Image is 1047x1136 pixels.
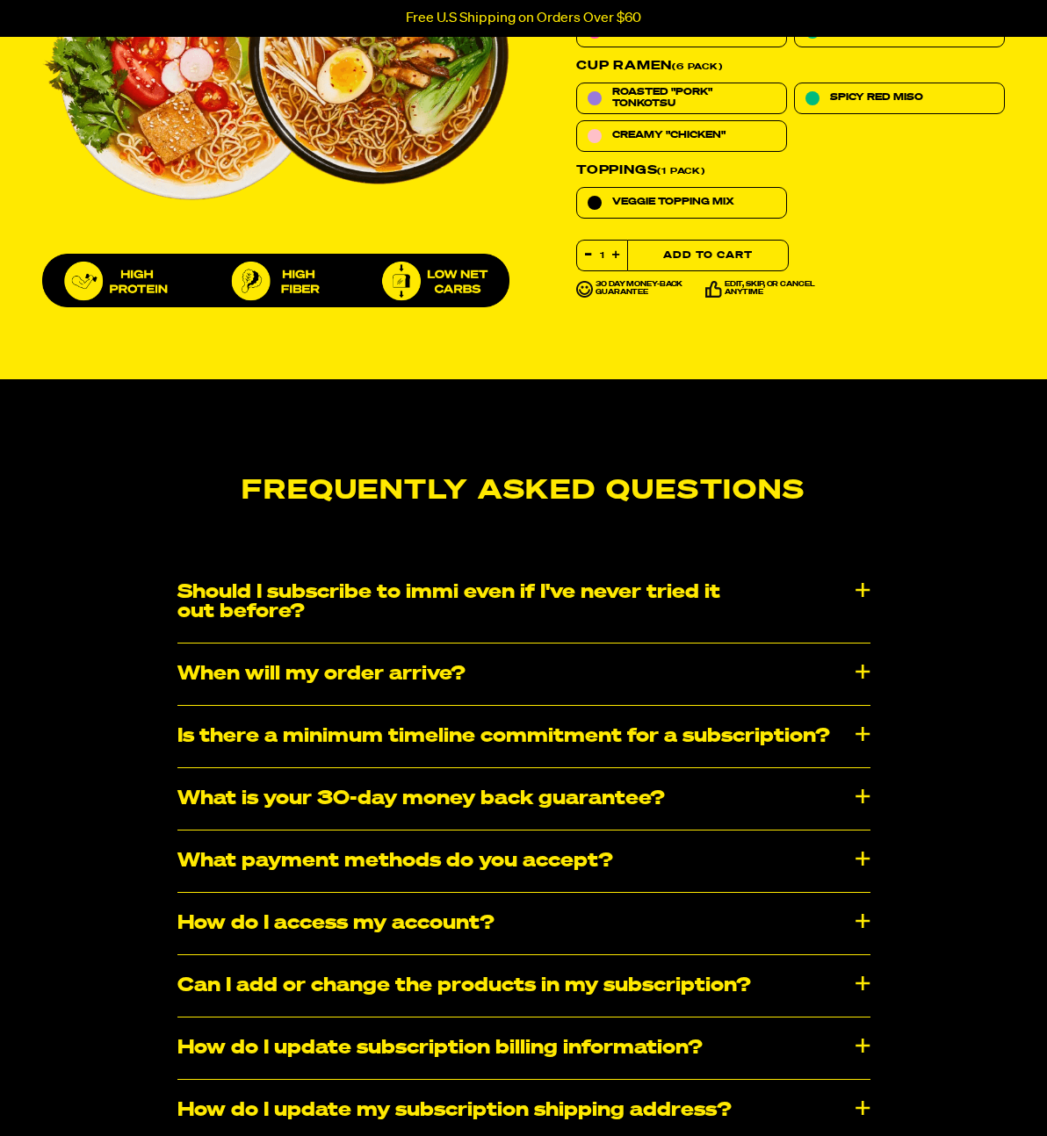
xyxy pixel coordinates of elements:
p: 30 day money-back guarantee [596,281,691,298]
input: quantity [577,241,627,270]
div: How do I update subscription billing information? [177,1017,870,1079]
span: Veggie Topping Mix [612,197,734,208]
span: Roasted "Pork" Tonkotsu [612,87,776,110]
label: (1 pack) [576,164,1005,176]
div: Is there a minimum timeline commitment for a subscription? [177,706,870,767]
span: Creamy "Chicken" [612,130,726,141]
p: Free U.S Shipping on Orders Over $60 [406,11,641,26]
div: Should I subscribe to immi even if I've never tried it out before? [177,562,870,643]
div: What payment methods do you accept? [177,830,870,892]
span: Spicy Red Miso [830,92,923,104]
div: What is your 30-day money back guarantee? [177,768,870,830]
div: Can I add or change the products in my subscription? [177,955,870,1017]
div: How do I access my account? [177,893,870,954]
h2: Frequently Asked Questions [42,478,1005,506]
label: (6 Pack) [576,60,1005,72]
p: edit, skip, or cancel anytime [725,281,820,298]
button: Add to Cart [627,240,789,271]
o: Cup Ramen [576,60,672,72]
o: Toppings [576,164,657,176]
div: When will my order arrive? [177,643,870,705]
